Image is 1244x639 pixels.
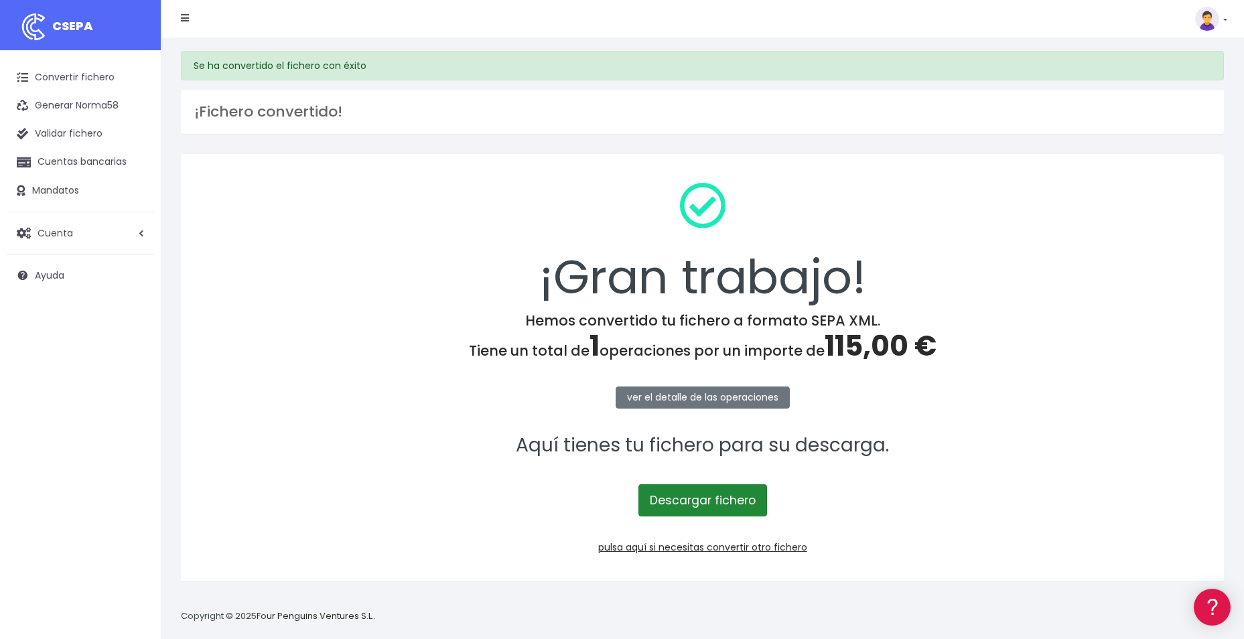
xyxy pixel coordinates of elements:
span: 1 [590,326,600,366]
a: Descargar fichero [638,484,767,516]
a: ver el detalle de las operaciones [616,386,790,409]
a: Mandatos [7,177,154,205]
span: CSEPA [52,17,93,34]
a: pulsa aquí si necesitas convertir otro fichero [598,541,807,554]
a: Problemas habituales [13,190,255,211]
a: Videotutoriales [13,211,255,232]
a: Información general [13,114,255,135]
p: Copyright © 2025 . [181,610,376,624]
div: Información general [13,93,255,106]
a: Ayuda [7,261,154,289]
a: Cuenta [7,219,154,247]
h4: Hemos convertido tu fichero a formato SEPA XML. Tiene un total de operaciones por un importe de [198,312,1206,363]
img: logo [17,10,50,44]
div: Facturación [13,266,255,279]
a: Perfiles de empresas [13,232,255,253]
a: API [13,342,255,363]
span: Cuenta [38,226,73,239]
div: ¡Gran trabajo! [198,171,1206,312]
button: Contáctanos [13,358,255,382]
a: POWERED BY ENCHANT [184,386,258,399]
span: 115,00 € [825,326,937,366]
a: Validar fichero [7,120,154,148]
a: Cuentas bancarias [7,148,154,176]
h3: ¡Fichero convertido! [194,103,1211,121]
a: Convertir fichero [7,64,154,92]
a: Formatos [13,169,255,190]
span: Ayuda [35,269,64,282]
div: Convertir ficheros [13,148,255,161]
p: Aquí tienes tu fichero para su descarga. [198,431,1206,461]
div: Se ha convertido el fichero con éxito [181,51,1224,80]
div: Programadores [13,322,255,334]
a: Four Penguins Ventures S.L. [257,610,374,622]
a: Generar Norma58 [7,92,154,120]
img: profile [1195,7,1219,31]
a: General [13,287,255,308]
